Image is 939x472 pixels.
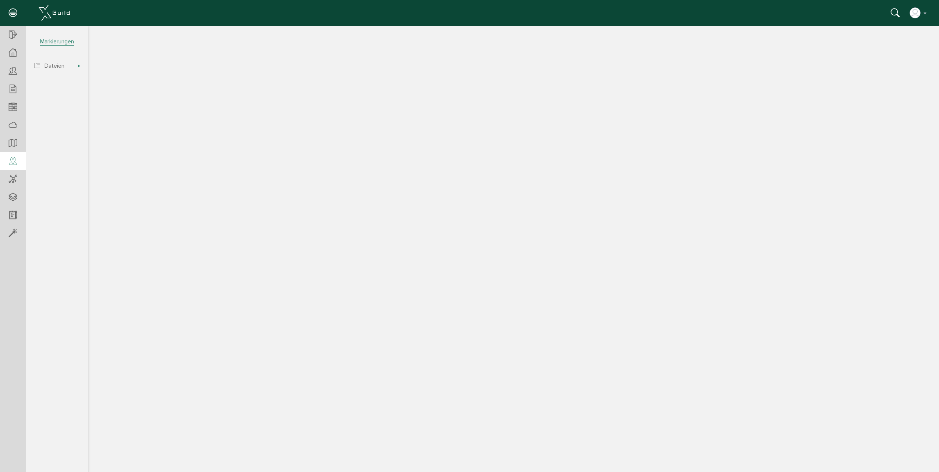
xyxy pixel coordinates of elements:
span: Markierungen [40,38,74,46]
iframe: Chat Widget [902,437,939,472]
span: Dateien [45,62,64,69]
img: xBuild_Logo_Horizontal_White.png [39,5,70,21]
div: Suche [891,7,904,18]
div: Chat-Widget [902,437,939,472]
